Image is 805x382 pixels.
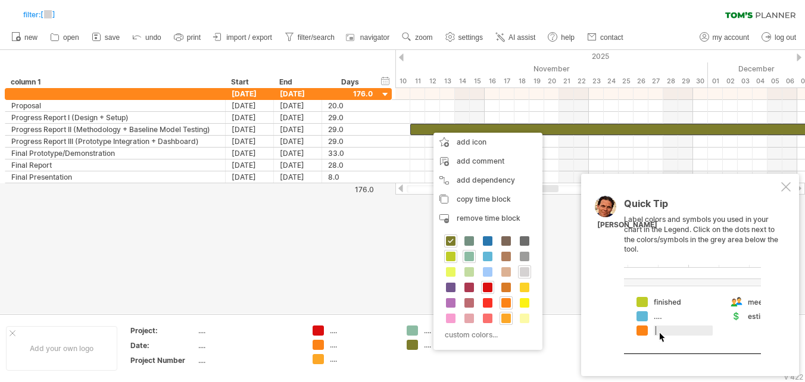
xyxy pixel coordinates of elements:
[723,75,738,87] div: Tuesday, 2 December 2025
[767,75,782,87] div: Friday, 5 December 2025
[11,171,219,183] div: Final Presentation
[514,75,529,87] div: Tuesday, 18 November 2025
[105,33,120,42] span: save
[274,171,322,183] div: [DATE]
[226,33,272,42] span: import / export
[11,148,219,159] div: Final Prototype/Demonstration
[395,75,410,87] div: Monday, 10 November 2025
[11,112,219,123] div: Progress Report I (Design + Setup)
[775,33,796,42] span: log out
[274,148,322,159] div: [DATE]
[130,325,196,336] div: Project:
[693,75,708,87] div: Sunday, 30 November 2025
[274,124,322,135] div: [DATE]
[440,75,455,87] div: Thursday, 13 November 2025
[433,133,542,152] div: add icon
[89,30,123,45] a: save
[282,30,338,45] a: filter/search
[500,75,514,87] div: Monday, 17 November 2025
[130,340,196,350] div: Date:
[328,159,373,171] div: 28.0
[210,30,276,45] a: import / export
[584,30,627,45] a: contact
[11,100,219,111] div: Proposal
[597,220,657,230] div: [PERSON_NAME]
[624,199,779,215] div: Quick Tip
[433,152,542,171] div: add comment
[439,327,533,343] div: custom colors...
[457,214,520,223] span: remove time block
[129,30,165,45] a: undo
[399,30,436,45] a: zoom
[455,75,470,87] div: Friday, 14 November 2025
[508,33,535,42] span: AI assist
[634,75,648,87] div: Wednesday, 26 November 2025
[415,33,432,42] span: zoom
[226,112,274,123] div: [DATE]
[145,33,161,42] span: undo
[410,75,425,87] div: Tuesday, 11 November 2025
[561,33,575,42] span: help
[298,33,335,42] span: filter/search
[330,354,395,364] div: ....
[328,124,373,135] div: 29.0
[697,30,753,45] a: my account
[23,10,55,20] span: [ ]
[559,75,574,87] div: Friday, 21 November 2025
[424,340,489,350] div: ....
[274,159,322,171] div: [DATE]
[226,148,274,159] div: [DATE]
[458,33,483,42] span: settings
[261,62,708,75] div: November 2025
[457,195,511,203] span: copy time block
[328,148,373,159] div: 33.0
[24,33,38,42] span: new
[545,30,578,45] a: help
[274,112,322,123] div: [DATE]
[11,124,219,135] div: Progress Report II (Methodology + Baseline Model Testing)
[274,88,322,99] div: [DATE]
[323,185,374,194] div: 176.0
[198,340,298,350] div: ....
[360,33,389,42] span: navigator
[492,30,539,45] a: AI assist
[226,100,274,111] div: [DATE]
[198,355,298,365] div: ....
[226,88,274,99] div: [DATE]
[529,75,544,87] div: Wednesday, 19 November 2025
[708,75,723,87] div: Monday, 1 December 2025
[663,75,678,87] div: Friday, 28 November 2025
[171,30,204,45] a: print
[648,75,663,87] div: Thursday, 27 November 2025
[6,326,117,371] div: Add your own logo
[11,136,219,147] div: Progress Report III (Prototype Integration + Dashboard)
[63,33,79,42] span: open
[279,76,315,88] div: End
[274,100,322,111] div: [DATE]
[330,325,395,336] div: ....
[425,75,440,87] div: Wednesday, 12 November 2025
[574,75,589,87] div: Saturday, 22 November 2025
[589,75,604,87] div: Sunday, 23 November 2025
[322,76,378,88] div: Days
[47,30,83,45] a: open
[759,30,800,45] a: log out
[11,76,219,88] div: column 1
[470,75,485,87] div: Saturday, 15 November 2025
[328,171,373,183] div: 8.0
[784,372,803,381] div: v 422
[328,136,373,147] div: 29.0
[544,75,559,87] div: Thursday, 20 November 2025
[424,325,489,336] div: ....
[442,30,486,45] a: settings
[753,75,767,87] div: Thursday, 4 December 2025
[226,136,274,147] div: [DATE]
[433,171,542,190] div: add dependency
[187,33,201,42] span: print
[11,159,219,171] div: Final Report
[198,325,298,336] div: ....
[226,124,274,135] div: [DATE]
[328,112,373,123] div: 29.0
[274,136,322,147] div: [DATE]
[600,33,623,42] span: contact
